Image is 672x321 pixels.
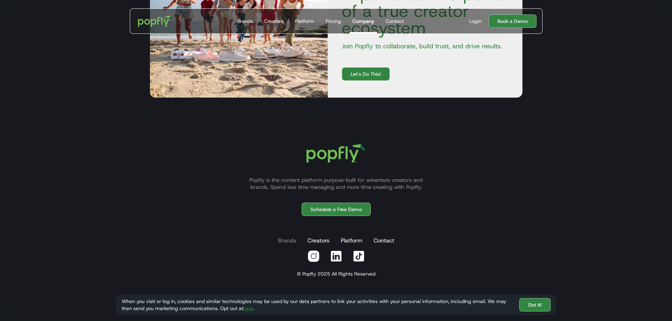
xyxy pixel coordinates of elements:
a: Book a Demo [489,14,537,28]
div: Creators [264,18,284,25]
a: Contact [372,234,396,248]
a: Schedule a Free Demo [302,203,371,216]
div: Platform [295,18,314,25]
a: Creators [261,9,286,33]
p: Popfly is the content platform purpose-built for adventure creators and brands. Spend less time m... [241,177,431,191]
a: Platform [339,234,364,248]
a: home [133,11,178,32]
div: Brands [237,18,253,25]
a: Creators [306,234,331,248]
div: Pricing [326,18,341,25]
a: Brands [277,234,298,248]
a: Platform [292,9,317,33]
a: here [243,305,253,311]
div: Contact [386,18,404,25]
p: Join Popfly to collaborate, build trust, and drive results. [336,42,514,50]
div: When you visit or log in, cookies and similar technologies may be used by our data partners to li... [122,298,514,312]
a: Brands [235,9,256,33]
a: Contact [383,9,407,33]
a: Let's Do This! [342,67,390,81]
a: Got It! [519,298,551,311]
div: © Popfly 2025 All Rights Reserved [297,270,375,277]
a: Login [466,18,484,25]
a: Pricing [323,9,344,33]
div: Login [469,18,482,25]
div: Company [352,18,374,25]
a: Company [350,9,377,33]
